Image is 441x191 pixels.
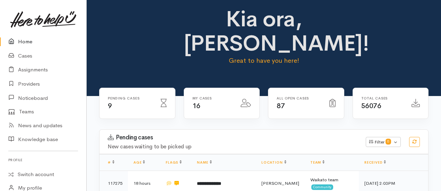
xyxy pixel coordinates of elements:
span: 16 [192,102,200,110]
p: Great to have you here! [184,56,344,66]
a: # [108,160,114,165]
h3: Pending cases [108,134,357,141]
h6: Pending cases [108,96,152,100]
a: Location [261,160,286,165]
button: Filter0 [366,137,401,147]
h6: Total cases [361,96,404,100]
a: Age [133,160,145,165]
a: Received [364,160,386,165]
span: 56076 [361,102,381,110]
h6: Profile [8,155,78,165]
span: 0 [386,139,391,144]
span: [PERSON_NAME] [261,180,299,186]
span: Community [311,184,333,190]
a: Name [197,160,211,165]
h6: All Open cases [277,96,321,100]
span: 87 [277,102,285,110]
a: Team [310,160,325,165]
span: 9 [108,102,112,110]
a: Flags [166,160,182,165]
h6: My cases [192,96,233,100]
h1: Kia ora, [PERSON_NAME]! [184,7,344,56]
h4: New cases waiting to be picked up [108,144,357,150]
